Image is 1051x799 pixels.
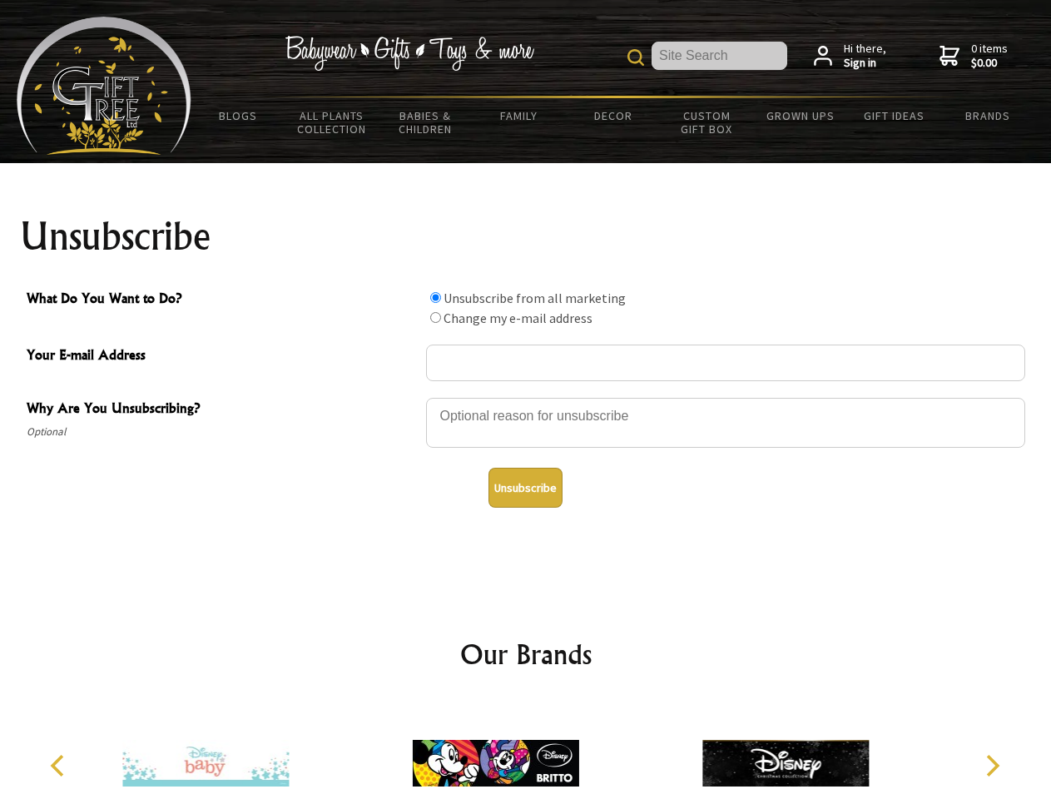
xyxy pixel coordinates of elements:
[753,98,847,133] a: Grown Ups
[33,634,1019,674] h2: Our Brands
[444,290,626,306] label: Unsubscribe from all marketing
[27,398,418,422] span: Why Are You Unsubscribing?
[20,216,1032,256] h1: Unsubscribe
[939,42,1008,71] a: 0 items$0.00
[191,98,285,133] a: BLOGS
[974,747,1010,784] button: Next
[42,747,78,784] button: Previous
[488,468,563,508] button: Unsubscribe
[473,98,567,133] a: Family
[627,49,644,66] img: product search
[444,310,592,326] label: Change my e-mail address
[426,345,1025,381] input: Your E-mail Address
[660,98,754,146] a: Custom Gift Box
[941,98,1035,133] a: Brands
[285,36,534,71] img: Babywear - Gifts - Toys & more
[430,312,441,323] input: What Do You Want to Do?
[17,17,191,155] img: Babyware - Gifts - Toys and more...
[379,98,473,146] a: Babies & Children
[27,422,418,442] span: Optional
[652,42,787,70] input: Site Search
[971,41,1008,71] span: 0 items
[814,42,886,71] a: Hi there,Sign in
[426,398,1025,448] textarea: Why Are You Unsubscribing?
[430,292,441,303] input: What Do You Want to Do?
[971,56,1008,71] strong: $0.00
[27,345,418,369] span: Your E-mail Address
[566,98,660,133] a: Decor
[844,56,886,71] strong: Sign in
[847,98,941,133] a: Gift Ideas
[844,42,886,71] span: Hi there,
[27,288,418,312] span: What Do You Want to Do?
[285,98,379,146] a: All Plants Collection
